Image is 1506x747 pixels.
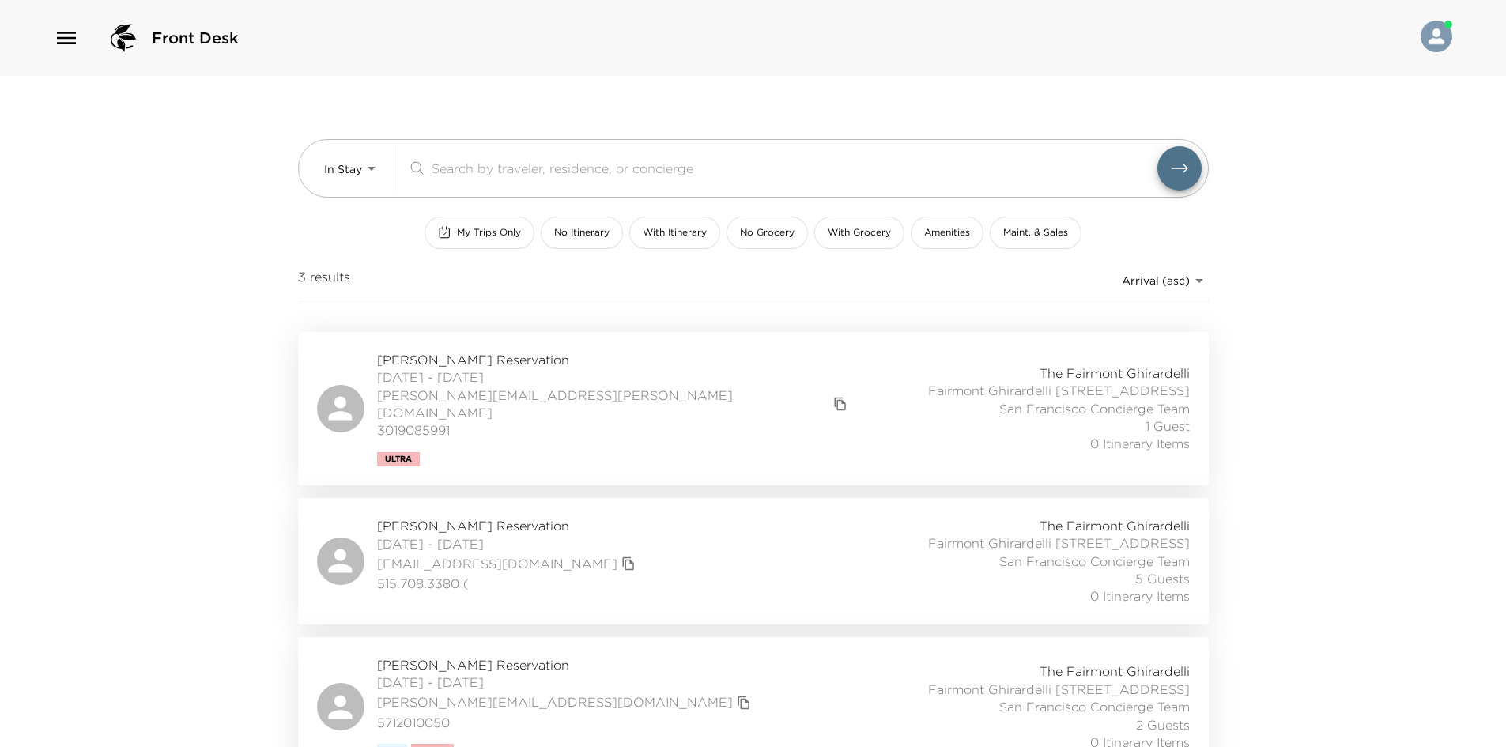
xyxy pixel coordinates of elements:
[377,421,852,439] span: 3019085991
[928,681,1190,698] span: Fairmont Ghirardelli [STREET_ADDRESS]
[1136,716,1190,734] span: 2 Guests
[324,162,362,176] span: In Stay
[377,656,755,673] span: [PERSON_NAME] Reservation
[828,226,891,240] span: With Grocery
[1146,417,1190,435] span: 1 Guest
[829,393,851,415] button: copy primary member email
[432,159,1157,177] input: Search by traveler, residence, or concierge
[152,27,239,49] span: Front Desk
[385,455,412,464] span: Ultra
[377,714,755,731] span: 5712010050
[1090,435,1190,452] span: 0 Itinerary Items
[1040,517,1190,534] span: The Fairmont Ghirardelli
[377,535,640,553] span: [DATE] - [DATE]
[377,555,617,572] a: [EMAIL_ADDRESS][DOMAIN_NAME]
[999,400,1190,417] span: San Francisco Concierge Team
[928,534,1190,552] span: Fairmont Ghirardelli [STREET_ADDRESS]
[377,517,640,534] span: [PERSON_NAME] Reservation
[999,553,1190,570] span: San Francisco Concierge Team
[733,692,755,714] button: copy primary member email
[928,382,1190,399] span: Fairmont Ghirardelli [STREET_ADDRESS]
[924,226,970,240] span: Amenities
[1090,587,1190,605] span: 0 Itinerary Items
[999,698,1190,715] span: San Francisco Concierge Team
[377,368,852,386] span: [DATE] - [DATE]
[740,226,795,240] span: No Grocery
[377,351,852,368] span: [PERSON_NAME] Reservation
[1135,570,1190,587] span: 5 Guests
[457,226,521,240] span: My Trips Only
[298,332,1209,485] a: [PERSON_NAME] Reservation[DATE] - [DATE][PERSON_NAME][EMAIL_ADDRESS][PERSON_NAME][DOMAIN_NAME]cop...
[643,226,707,240] span: With Itinerary
[377,575,640,592] span: 515.708.3380 (
[911,217,983,249] button: Amenities
[990,217,1081,249] button: Maint. & Sales
[298,268,350,293] span: 3 results
[1421,21,1452,52] img: User
[1003,226,1068,240] span: Maint. & Sales
[617,553,640,575] button: copy primary member email
[1040,364,1190,382] span: The Fairmont Ghirardelli
[377,673,755,691] span: [DATE] - [DATE]
[1040,662,1190,680] span: The Fairmont Ghirardelli
[425,217,534,249] button: My Trips Only
[629,217,720,249] button: With Itinerary
[377,693,733,711] a: [PERSON_NAME][EMAIL_ADDRESS][DOMAIN_NAME]
[554,226,610,240] span: No Itinerary
[541,217,623,249] button: No Itinerary
[1122,274,1190,288] span: Arrival (asc)
[377,387,830,422] a: [PERSON_NAME][EMAIL_ADDRESS][PERSON_NAME][DOMAIN_NAME]
[104,19,142,57] img: logo
[814,217,904,249] button: With Grocery
[727,217,808,249] button: No Grocery
[298,498,1209,624] a: [PERSON_NAME] Reservation[DATE] - [DATE][EMAIL_ADDRESS][DOMAIN_NAME]copy primary member email515....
